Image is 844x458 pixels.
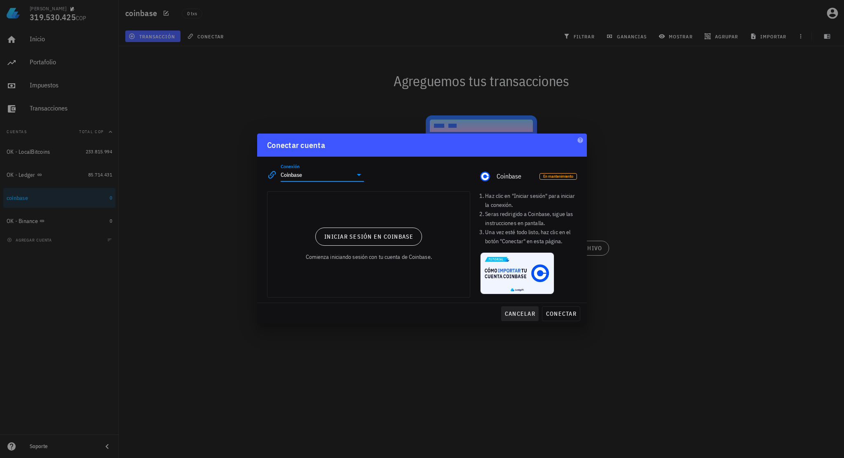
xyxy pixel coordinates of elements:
[324,233,414,240] span: Iniciar sesión en Coinbase
[267,139,325,152] div: Conectar cuenta
[306,252,432,261] div: Comienza iniciando sesión con tu cuenta de Coinbase.
[315,228,422,246] button: Iniciar sesión en Coinbase
[497,172,533,180] div: Coinbase
[543,174,573,179] span: En mantenimiento
[485,191,577,209] li: Haz clic en "Iniciar sesión" para iniciar la conexión.
[504,310,535,317] span: cancelar
[501,306,539,321] button: cancelar
[281,163,300,169] label: Conexión
[281,168,352,181] input: Seleccionar una conexión
[485,228,577,246] li: Una vez esté todo listo, haz clic en el botón "Conectar" en esta página.
[485,209,577,228] li: Seras redirigido a Coinbase, sigue las instrucciones en pantalla.
[546,310,577,317] span: conectar
[542,306,580,321] button: conectar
